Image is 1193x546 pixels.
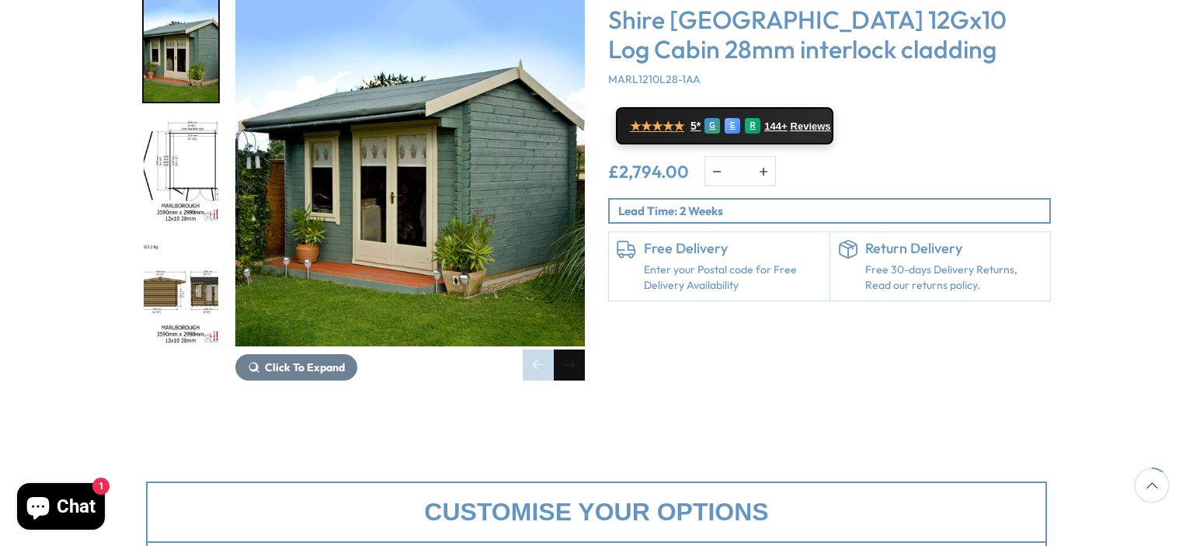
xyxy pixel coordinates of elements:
h6: Free Delivery [644,240,822,257]
div: Previous slide [523,350,554,381]
a: ★★★★★ 5* G E R 144+ Reviews [616,107,833,144]
div: R [745,118,760,134]
span: Reviews [791,120,831,133]
p: Lead Time: 2 Weeks [618,203,1049,219]
div: G [704,118,720,134]
div: 3 / 16 [142,240,220,346]
inbox-online-store-chat: Shopify online store chat [12,483,110,534]
a: Enter your Postal code for Free Delivery Availability [644,263,822,293]
div: Customise your options [146,482,1047,543]
div: Next slide [554,350,585,381]
ins: £2,794.00 [608,163,689,180]
button: Click To Expand [235,354,357,381]
span: Click To Expand [265,360,345,374]
img: 12x10MarlboroughSTDELEVATIONSMMFT28mmTEMP_56476c18-d6f5-457f-ac15-447675c32051_200x200.jpg [144,242,218,345]
span: MARL1210L28-1AA [608,72,701,86]
span: 144+ [764,120,787,133]
img: 12x10MarlboroughSTDFLOORPLANMMFT28mmTEMP_dcc92798-60a6-423a-957c-a89463604aa4_200x200.jpg [144,120,218,224]
p: Free 30-days Delivery Returns, Read our returns policy. [865,263,1043,293]
div: 2 / 16 [142,119,220,225]
h6: Return Delivery [865,240,1043,257]
span: ★★★★★ [630,119,684,134]
h3: Shire [GEOGRAPHIC_DATA] 12Gx10 Log Cabin 28mm interlock cladding [608,5,1051,64]
div: E [725,118,740,134]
